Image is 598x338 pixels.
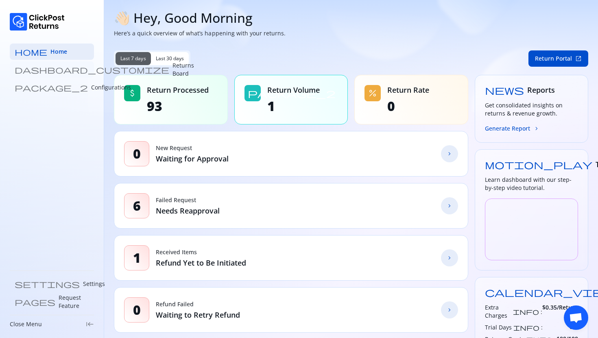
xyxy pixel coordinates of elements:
[441,197,458,214] a: chevron_forward
[156,55,184,62] span: Last 30 days
[86,320,94,328] span: keyboard_tab_rtl
[446,203,453,209] span: chevron_forward
[446,307,453,313] span: chevron_forward
[15,65,169,74] span: dashboard_customize
[156,196,220,204] p: Failed Request
[15,48,47,56] span: home
[267,85,320,95] span: Return Volume
[513,324,539,331] span: info
[147,98,209,114] span: 93
[15,298,55,306] span: pages
[485,176,578,192] h3: Learn dashboard with our step-by-step video tutorial.
[133,198,141,214] span: 6
[127,88,137,98] span: attach_money
[172,61,194,78] p: Returns Board
[485,323,512,331] h3: Trial Days
[485,85,524,95] span: news
[485,124,540,133] button: Generate Reportchevron_forward
[50,48,67,56] span: Home
[441,145,458,162] a: chevron_forward
[15,83,88,92] span: package_2
[485,198,578,260] iframe: YouTube video player
[147,85,209,95] span: Return Processed
[156,310,240,320] p: Waiting to Retry Refund
[441,249,458,266] a: chevron_forward
[387,98,429,114] span: 0
[59,294,89,310] p: Request Feature
[133,146,141,162] span: 0
[485,303,511,320] h3: Extra Charges
[387,85,429,95] span: Return Rate
[485,159,592,169] span: motion_play
[83,280,105,288] p: Settings
[446,255,453,261] span: chevron_forward
[441,301,458,318] a: chevron_forward
[485,303,542,320] div: :
[133,302,141,318] span: 0
[485,101,578,118] h3: Get consolidated insights on returns & revenue growth.
[368,88,378,98] span: percent
[10,79,94,96] a: package_2 Configurations
[564,305,588,330] div: Open chat
[10,61,94,78] a: dashboard_customize Returns Board
[267,98,320,114] span: 1
[10,320,94,328] div: Close Menukeyboard_tab_rtl
[10,276,94,292] a: settings Settings
[248,88,336,98] span: package_2
[120,55,146,62] span: Last 7 days
[114,10,588,26] h1: 👋🏻 Hey, Good Morning
[133,250,141,266] span: 1
[91,83,131,92] p: Configurations
[116,52,151,65] button: Last 7 days
[528,50,588,67] button: Return Portalopen_in_new
[533,125,540,132] span: chevron_forward
[156,154,229,164] p: Waiting for Approval
[156,206,220,216] p: Needs Reapproval
[10,294,94,310] a: pages Request Feature
[151,52,189,65] button: Last 30 days
[15,280,80,288] span: settings
[156,300,240,308] p: Refund Failed
[575,55,582,62] span: open_in_new
[446,150,453,157] span: chevron_forward
[513,308,539,315] span: info
[156,144,229,152] p: New Request
[156,258,246,268] p: Refund Yet to Be Initiated
[10,13,65,31] img: Logo
[156,248,246,256] p: Received Items
[542,303,578,320] span: $ 0.35 /Return
[10,44,94,60] a: home Home
[114,29,588,37] p: Here’s a quick overview of what’s happening with your returns.
[10,320,42,328] p: Close Menu
[485,323,543,331] div: :
[527,85,555,95] span: Reports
